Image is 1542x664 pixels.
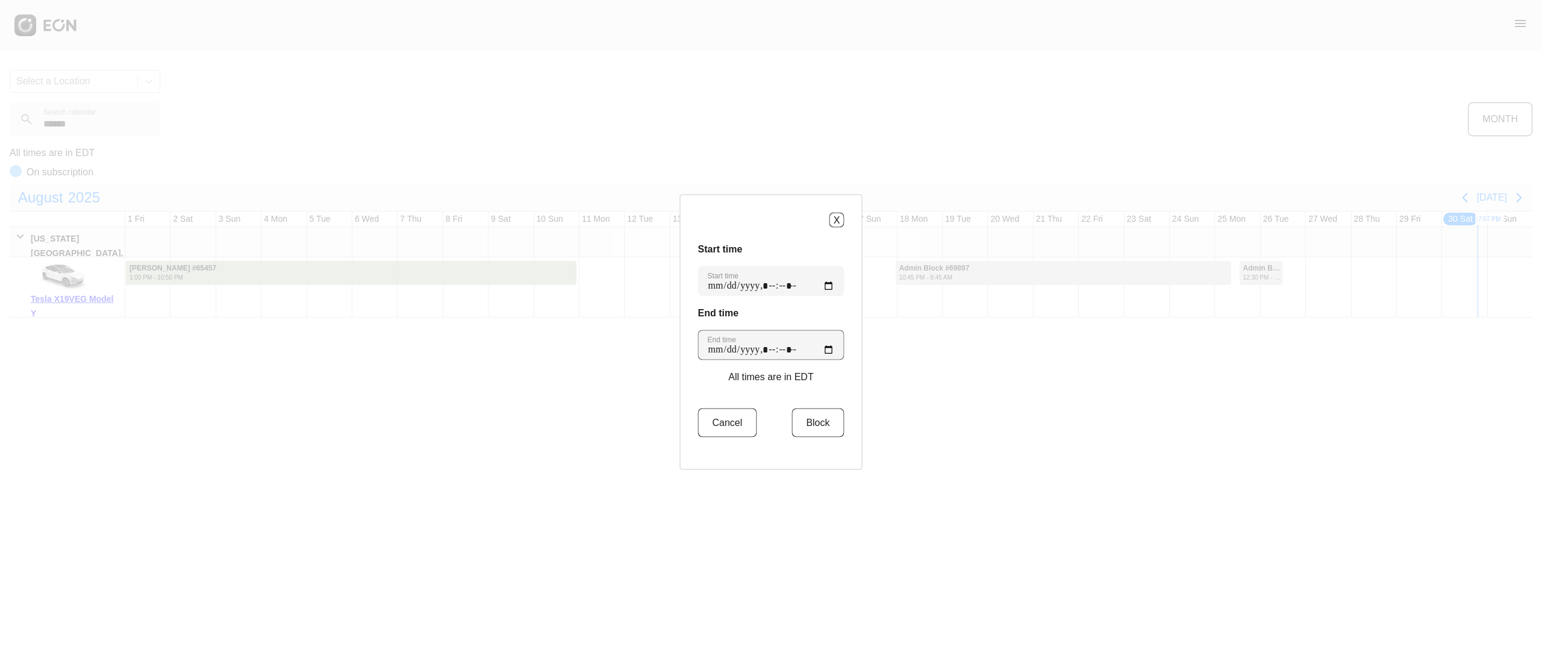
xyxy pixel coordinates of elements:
[708,335,736,345] label: End time
[698,409,757,437] button: Cancel
[728,370,813,384] p: All times are in EDT
[698,242,844,257] h3: Start time
[708,271,738,281] label: Start time
[829,213,844,228] button: X
[791,409,844,437] button: Block
[698,306,844,321] h3: End time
